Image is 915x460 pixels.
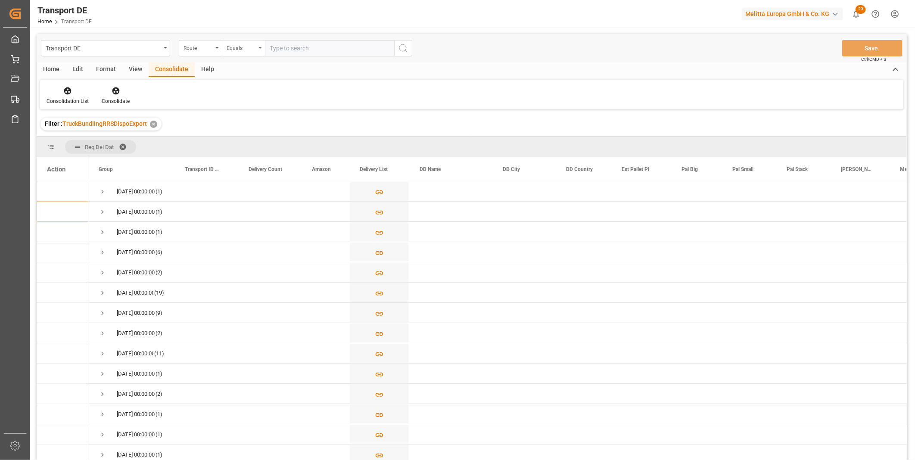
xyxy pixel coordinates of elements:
[787,166,808,172] span: Pal Stack
[117,263,155,283] div: [DATE] 00:00:00
[37,384,88,404] div: Press SPACE to select this row.
[156,364,162,384] span: (1)
[117,182,155,202] div: [DATE] 00:00:00
[154,283,164,303] span: (19)
[117,283,153,303] div: [DATE] 00:00:00
[742,6,847,22] button: Melitta Europa GmbH & Co. KG
[37,343,88,364] div: Press SPACE to select this row.
[420,166,441,172] span: DD Name
[122,62,149,77] div: View
[622,166,649,172] span: Est Pallet Pl
[154,344,164,364] span: (11)
[117,344,153,364] div: [DATE] 00:00:00
[179,40,222,56] button: open menu
[85,144,114,150] span: Req Del Dat
[117,384,155,404] div: [DATE] 00:00:00
[90,62,122,77] div: Format
[117,323,155,343] div: [DATE] 00:00:00
[312,166,331,172] span: Amazon
[861,56,886,62] span: Ctrl/CMD + S
[156,384,162,404] span: (2)
[99,166,113,172] span: Group
[47,97,89,105] div: Consolidation List
[866,4,885,24] button: Help Center
[732,166,753,172] span: Pal Small
[150,121,157,128] div: ✕
[117,404,155,424] div: [DATE] 00:00:00
[156,303,162,323] span: (9)
[847,4,866,24] button: show 23 new notifications
[156,202,162,222] span: (1)
[37,242,88,262] div: Press SPACE to select this row.
[37,303,88,323] div: Press SPACE to select this row.
[841,166,871,172] span: [PERSON_NAME]
[47,165,65,173] div: Action
[37,424,88,444] div: Press SPACE to select this row.
[62,120,147,127] span: TruckBundlingRRSDispoExport
[149,62,195,77] div: Consolidate
[37,181,88,202] div: Press SPACE to select this row.
[227,42,256,52] div: Equals
[249,166,282,172] span: Delivery Count
[117,303,155,323] div: [DATE] 00:00:00
[37,19,52,25] a: Home
[156,222,162,242] span: (1)
[117,425,155,444] div: [DATE] 00:00:00
[222,40,265,56] button: open menu
[37,283,88,303] div: Press SPACE to select this row.
[37,62,66,77] div: Home
[37,262,88,283] div: Press SPACE to select this row.
[156,263,162,283] span: (2)
[117,222,155,242] div: [DATE] 00:00:00
[842,40,903,56] button: Save
[156,425,162,444] span: (1)
[360,166,388,172] span: Delivery List
[265,40,394,56] input: Type to search
[156,404,162,424] span: (1)
[117,202,155,222] div: [DATE] 00:00:00
[66,62,90,77] div: Edit
[37,404,88,424] div: Press SPACE to select this row.
[566,166,593,172] span: DD Country
[156,242,162,262] span: (6)
[45,120,62,127] span: Filter :
[37,4,92,17] div: Transport DE
[37,364,88,384] div: Press SPACE to select this row.
[46,42,161,53] div: Transport DE
[185,166,220,172] span: Transport ID Logward
[195,62,221,77] div: Help
[856,5,866,14] span: 23
[37,202,88,222] div: Press SPACE to select this row.
[102,97,130,105] div: Consolidate
[503,166,520,172] span: DD City
[682,166,698,172] span: Pal Big
[37,222,88,242] div: Press SPACE to select this row.
[394,40,412,56] button: search button
[742,8,843,20] div: Melitta Europa GmbH & Co. KG
[37,323,88,343] div: Press SPACE to select this row.
[41,40,170,56] button: open menu
[117,364,155,384] div: [DATE] 00:00:00
[156,182,162,202] span: (1)
[184,42,213,52] div: Route
[117,242,155,262] div: [DATE] 00:00:00
[156,323,162,343] span: (2)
